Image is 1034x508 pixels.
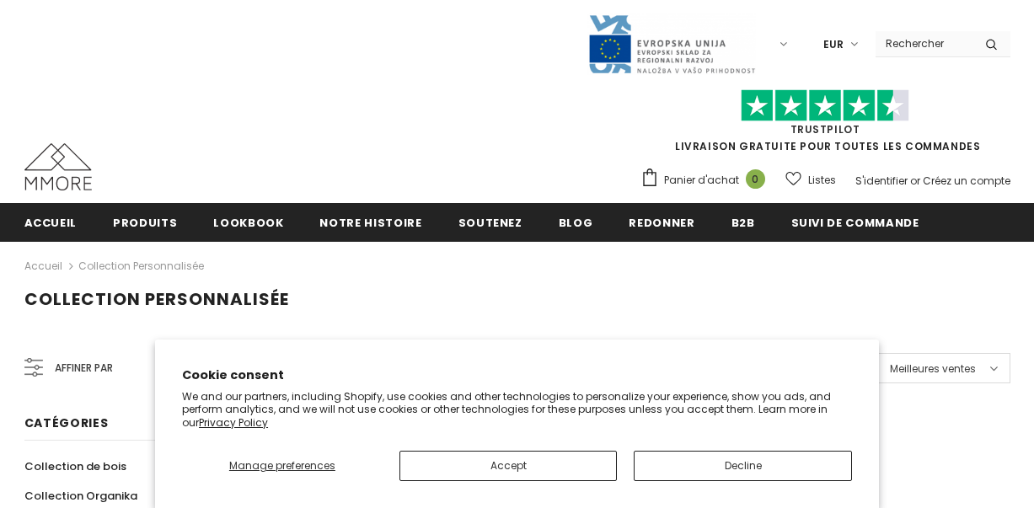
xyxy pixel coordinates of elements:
[587,36,756,51] a: Javni Razpis
[24,287,289,311] span: Collection personnalisée
[587,13,756,75] img: Javni Razpis
[634,451,852,481] button: Decline
[113,203,177,241] a: Produits
[629,215,694,231] span: Redonner
[24,143,92,190] img: Cas MMORE
[731,215,755,231] span: B2B
[24,203,78,241] a: Accueil
[458,215,522,231] span: soutenez
[319,203,421,241] a: Notre histoire
[229,458,335,473] span: Manage preferences
[78,259,204,273] a: Collection personnalisée
[808,172,836,189] span: Listes
[876,31,972,56] input: Search Site
[24,215,78,231] span: Accueil
[24,458,126,474] span: Collection de bois
[785,165,836,195] a: Listes
[199,415,268,430] a: Privacy Policy
[559,203,593,241] a: Blog
[182,451,383,481] button: Manage preferences
[790,122,860,136] a: TrustPilot
[741,89,909,122] img: Faites confiance aux étoiles pilotes
[791,215,919,231] span: Suivi de commande
[664,172,739,189] span: Panier d'achat
[55,359,113,377] span: Affiner par
[113,215,177,231] span: Produits
[182,366,852,384] h2: Cookie consent
[890,361,976,377] span: Meilleures ventes
[731,203,755,241] a: B2B
[923,174,1010,188] a: Créez un compte
[629,203,694,241] a: Redonner
[213,215,283,231] span: Lookbook
[399,451,618,481] button: Accept
[791,203,919,241] a: Suivi de commande
[910,174,920,188] span: or
[182,390,852,430] p: We and our partners, including Shopify, use cookies and other technologies to personalize your ex...
[746,169,765,189] span: 0
[640,97,1010,153] span: LIVRAISON GRATUITE POUR TOUTES LES COMMANDES
[458,203,522,241] a: soutenez
[640,168,774,193] a: Panier d'achat 0
[213,203,283,241] a: Lookbook
[24,488,137,504] span: Collection Organika
[319,215,421,231] span: Notre histoire
[24,414,109,431] span: Catégories
[24,256,62,276] a: Accueil
[823,36,844,53] span: EUR
[855,174,908,188] a: S'identifier
[24,452,126,481] a: Collection de bois
[559,215,593,231] span: Blog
